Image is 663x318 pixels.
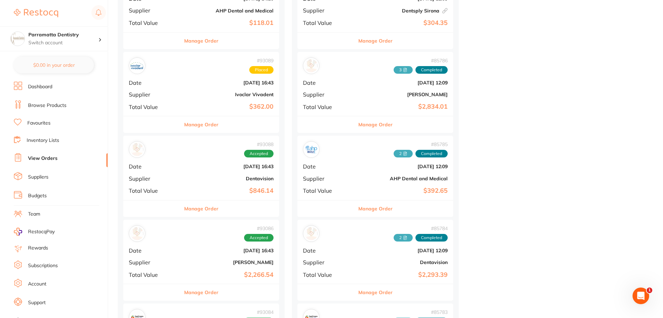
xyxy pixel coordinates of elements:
[355,164,448,169] b: [DATE] 12:09
[244,142,274,147] span: # 93088
[181,8,274,13] b: AHP Dental and Medical
[14,228,22,236] img: RestocqPay
[129,272,175,278] span: Total Value
[355,103,448,110] b: $2,834.01
[394,142,448,147] span: # 85785
[355,92,448,97] b: [PERSON_NAME]
[28,245,48,252] a: Rewards
[14,5,58,21] a: Restocq Logo
[184,116,218,133] button: Manage Order
[181,80,274,85] b: [DATE] 16:43
[415,66,448,74] span: Completed
[244,309,274,315] span: # 93084
[303,188,349,194] span: Total Value
[303,175,349,182] span: Supplier
[355,271,448,279] b: $2,293.39
[355,80,448,85] b: [DATE] 12:09
[358,284,393,301] button: Manage Order
[129,20,175,26] span: Total Value
[131,143,144,156] img: Dentavision
[184,33,218,49] button: Manage Order
[129,7,175,13] span: Supplier
[28,83,52,90] a: Dashboard
[28,102,66,109] a: Browse Products
[305,143,318,156] img: AHP Dental and Medical
[129,259,175,265] span: Supplier
[647,288,652,293] span: 1
[28,211,40,218] a: Team
[415,234,448,242] span: Completed
[28,228,55,235] span: RestocqPay
[181,187,274,194] b: $846.14
[11,32,25,46] img: Parramatta Dentistry
[355,248,448,253] b: [DATE] 12:09
[123,52,279,133] div: Ivoclar Vivadent#93089PlacedDate[DATE] 16:43SupplierIvoclar VivadentTotal Value$362.00Manage Order
[355,8,448,13] b: Dentsply Sirona
[14,57,94,73] button: $0.00 in your order
[633,288,649,304] iframe: Intercom live chat
[181,271,274,279] b: $2,266.54
[129,175,175,182] span: Supplier
[303,247,349,254] span: Date
[181,164,274,169] b: [DATE] 16:43
[355,187,448,194] b: $392.65
[129,80,175,86] span: Date
[14,9,58,17] img: Restocq Logo
[303,259,349,265] span: Supplier
[244,226,274,231] span: # 93086
[303,272,349,278] span: Total Value
[28,192,47,199] a: Budgets
[181,176,274,181] b: Dentavision
[129,247,175,254] span: Date
[355,19,448,27] b: $304.35
[28,39,98,46] p: Switch account
[181,92,274,97] b: Ivoclar Vivadent
[28,299,46,306] a: Support
[303,104,349,110] span: Total Value
[394,309,448,315] span: # 85783
[358,33,393,49] button: Manage Order
[131,59,144,72] img: Ivoclar Vivadent
[14,228,55,236] a: RestocqPay
[303,80,349,86] span: Date
[181,19,274,27] b: $118.01
[27,120,51,127] a: Favourites
[181,260,274,265] b: [PERSON_NAME]
[27,137,59,144] a: Inventory Lists
[184,284,218,301] button: Manage Order
[249,58,274,63] span: # 93089
[303,20,349,26] span: Total Value
[355,176,448,181] b: AHP Dental and Medical
[244,234,274,242] span: Accepted
[28,281,46,288] a: Account
[28,262,58,269] a: Subscriptions
[181,248,274,253] b: [DATE] 16:43
[184,200,218,217] button: Manage Order
[358,116,393,133] button: Manage Order
[415,150,448,157] span: Completed
[129,91,175,98] span: Supplier
[181,103,274,110] b: $362.00
[394,66,413,74] span: Received
[303,7,349,13] span: Supplier
[394,226,448,231] span: # 85784
[28,174,48,181] a: Suppliers
[123,136,279,217] div: Dentavision#93088AcceptedDate[DATE] 16:43SupplierDentavisionTotal Value$846.14Manage Order
[394,58,448,63] span: # 85786
[129,163,175,170] span: Date
[355,260,448,265] b: Dentavision
[358,200,393,217] button: Manage Order
[28,31,98,38] h4: Parramatta Dentistry
[394,234,413,242] span: Received
[303,91,349,98] span: Supplier
[249,66,274,74] span: Placed
[28,155,57,162] a: View Orders
[129,104,175,110] span: Total Value
[394,150,413,157] span: Received
[123,220,279,301] div: Henry Schein Halas#93086AcceptedDate[DATE] 16:43Supplier[PERSON_NAME]Total Value$2,266.54Manage O...
[305,59,318,72] img: Henry Schein Halas
[303,163,349,170] span: Date
[131,227,144,240] img: Henry Schein Halas
[305,227,318,240] img: Dentavision
[129,188,175,194] span: Total Value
